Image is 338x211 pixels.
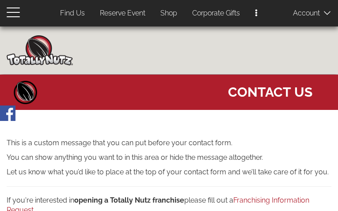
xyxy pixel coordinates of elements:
p: This is a custom message that you can put before your contact form. [7,138,331,148]
a: Home [12,79,39,105]
span: Contact Us [228,79,312,101]
a: Shop [154,5,184,22]
img: Home [7,35,73,65]
strong: opening a Totally Nutz franchise [74,196,184,204]
a: Find Us [53,5,91,22]
a: Reserve Event [93,5,152,22]
a: Corporate Gifts [186,5,247,22]
p: You can show anything you want to in this area or hide the message altogether. [7,153,331,163]
p: Let us know what you’d like to place at the top of your contact form and we’ll take care of it fo... [7,167,331,177]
